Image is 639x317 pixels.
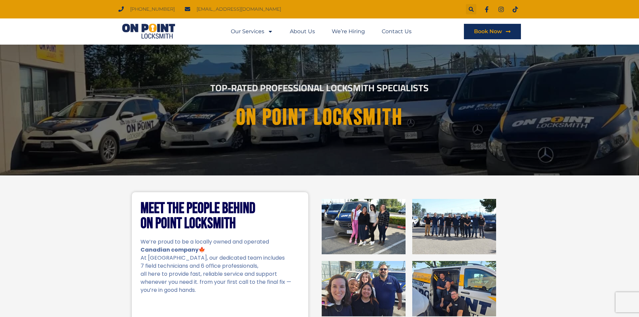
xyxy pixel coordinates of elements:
[139,105,500,130] h1: On point Locksmith
[322,199,406,254] img: On Point Locksmith Port Coquitlam, BC 1
[141,201,300,231] h2: Meet the People Behind On Point Locksmith
[466,4,476,14] div: Search
[382,24,412,39] a: Contact Us
[464,24,521,39] a: Book Now
[128,5,175,14] span: [PHONE_NUMBER]
[231,24,273,39] a: Our Services
[141,286,300,294] p: you’re in good hands.
[133,83,506,93] h2: Top-Rated Professional Locksmith Specialists
[141,270,300,278] p: all here to provide fast, reliable service and support
[141,278,300,286] p: whenever you need it. from your first call to the final fix —
[412,261,496,316] img: On Point Locksmith Port Coquitlam, BC 4
[141,246,300,262] p: 🍁 At [GEOGRAPHIC_DATA], our dedicated team includes
[332,24,365,39] a: We’re Hiring
[141,262,300,270] p: 7 field technicians and 6 office professionals,
[474,29,502,34] span: Book Now
[141,246,199,254] strong: Canadian company
[141,238,300,246] p: We’re proud to be a locally owned and operated
[231,24,412,39] nav: Menu
[412,199,496,254] img: On Point Locksmith Port Coquitlam, BC 2
[290,24,315,39] a: About Us
[195,5,281,14] span: [EMAIL_ADDRESS][DOMAIN_NAME]
[322,261,406,316] img: On Point Locksmith Port Coquitlam, BC 3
